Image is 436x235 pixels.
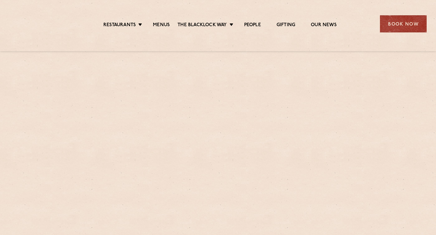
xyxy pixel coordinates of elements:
a: Restaurants [103,22,136,29]
img: svg%3E [9,6,63,42]
a: Gifting [277,22,295,29]
a: People [244,22,261,29]
a: Our News [311,22,337,29]
a: Menus [153,22,170,29]
a: The Blacklock Way [178,22,227,29]
div: Book Now [380,15,427,32]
